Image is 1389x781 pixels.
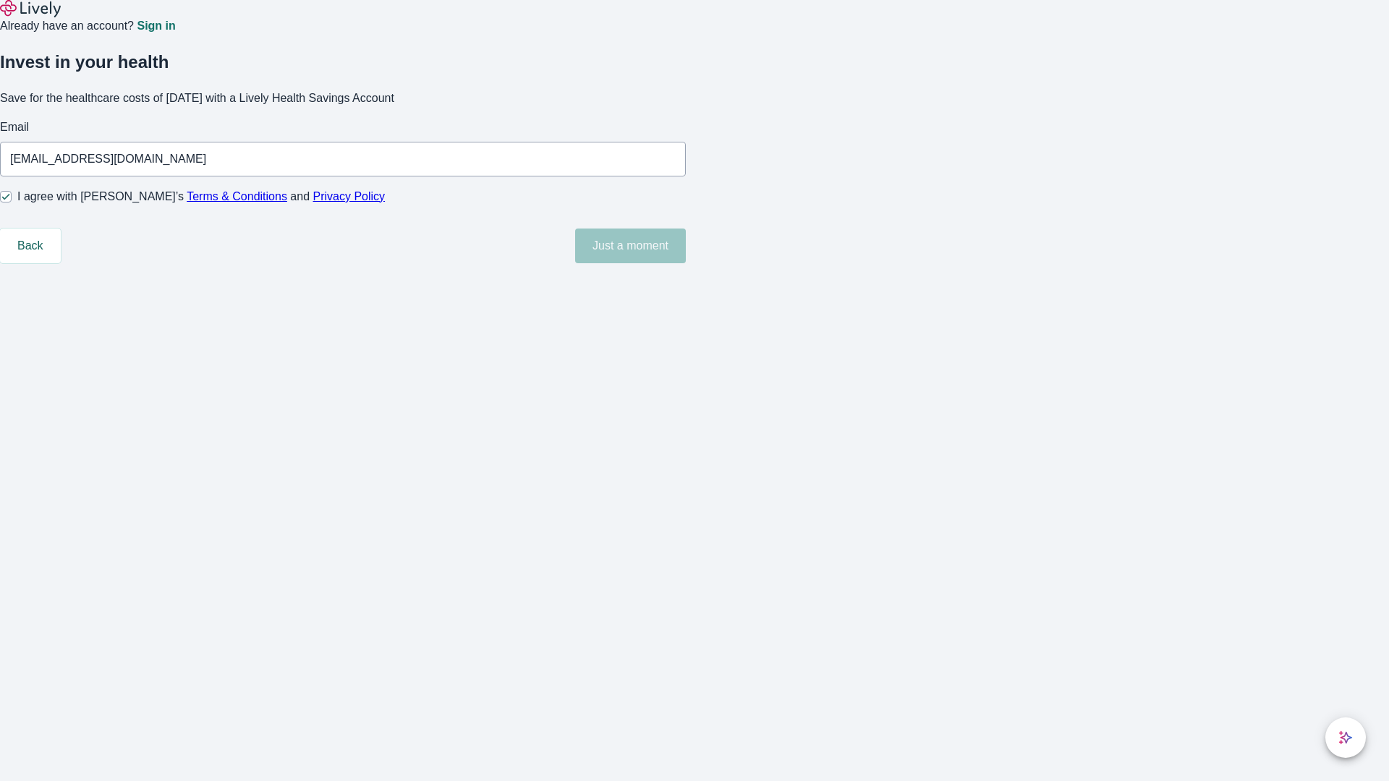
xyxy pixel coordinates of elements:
button: chat [1325,717,1366,758]
span: I agree with [PERSON_NAME]’s and [17,188,385,205]
a: Terms & Conditions [187,190,287,202]
a: Privacy Policy [313,190,386,202]
svg: Lively AI Assistant [1338,730,1353,745]
a: Sign in [137,20,175,32]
